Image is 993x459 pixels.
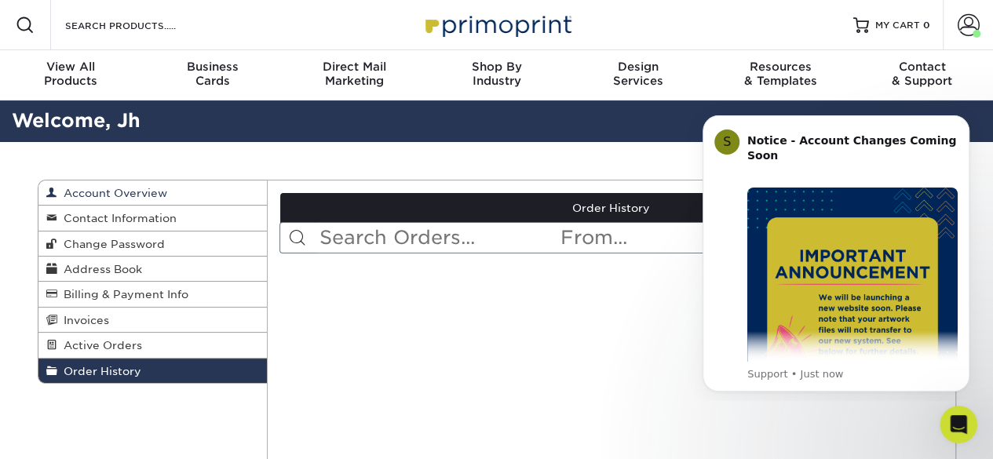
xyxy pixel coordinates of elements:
[710,60,852,88] div: & Templates
[283,60,425,74] span: Direct Mail
[38,231,268,257] a: Change Password
[57,263,142,275] span: Address Book
[318,223,559,253] input: Search Orders...
[57,212,177,224] span: Contact Information
[851,50,993,100] a: Contact& Support
[418,8,575,42] img: Primoprint
[425,60,568,74] span: Shop By
[425,50,568,100] a: Shop ByIndustry
[875,19,920,32] span: MY CART
[425,60,568,88] div: Industry
[568,60,710,88] div: Services
[57,314,109,326] span: Invoices
[38,308,268,333] a: Invoices
[568,50,710,100] a: DesignServices
[38,180,268,206] a: Account Overview
[57,339,142,352] span: Active Orders
[710,50,852,100] a: Resources& Templates
[679,101,993,401] iframe: Intercom notifications message
[57,238,165,250] span: Change Password
[710,60,852,74] span: Resources
[851,60,993,74] span: Contact
[851,60,993,88] div: & Support
[38,359,268,383] a: Order History
[38,257,268,282] a: Address Book
[280,193,943,223] a: Order History
[142,50,284,100] a: BusinessCards
[38,333,268,358] a: Active Orders
[64,16,217,35] input: SEARCH PRODUCTS.....
[57,365,141,377] span: Order History
[568,60,710,74] span: Design
[142,60,284,74] span: Business
[38,206,268,231] a: Contact Information
[283,60,425,88] div: Marketing
[923,20,930,31] span: 0
[142,60,284,88] div: Cards
[559,223,750,253] input: From...
[283,50,425,100] a: Direct MailMarketing
[38,282,268,307] a: Billing & Payment Info
[940,406,977,443] iframe: Intercom live chat
[57,288,188,301] span: Billing & Payment Info
[57,187,167,199] span: Account Overview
